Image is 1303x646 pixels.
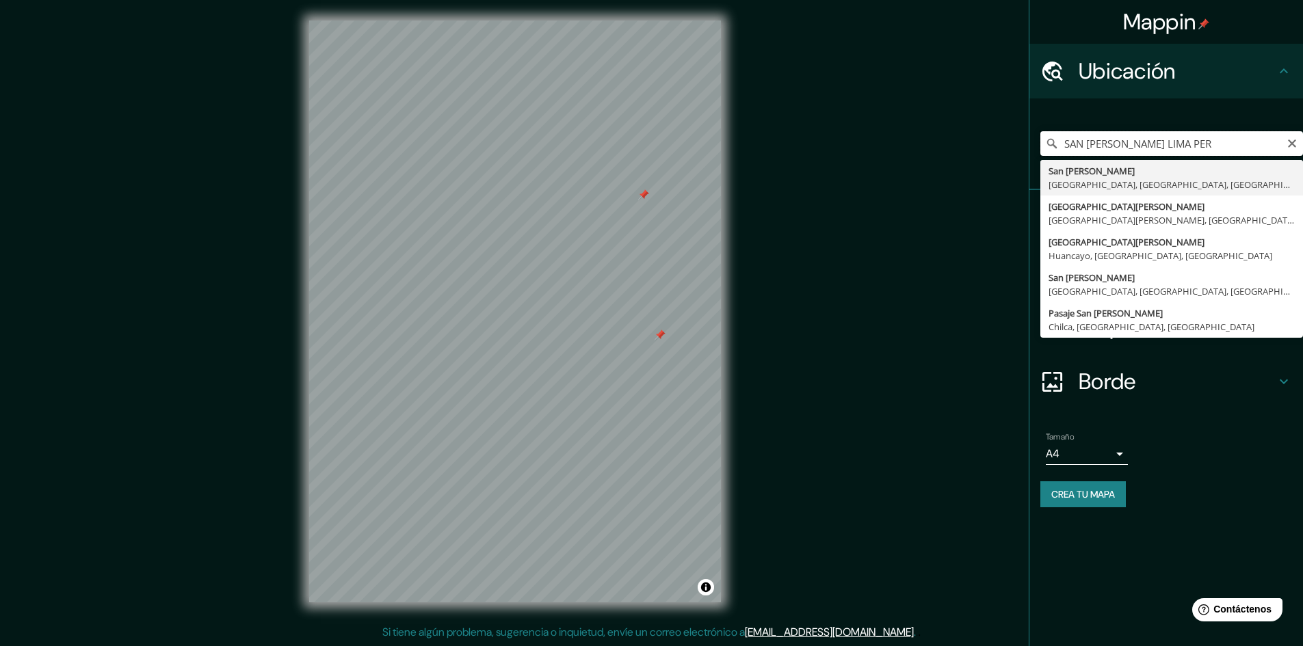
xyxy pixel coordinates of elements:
font: San [PERSON_NAME] [1049,165,1135,177]
input: Elige tu ciudad o zona [1040,131,1303,156]
div: Patas [1029,190,1303,245]
font: Crea tu mapa [1051,488,1115,500]
canvas: Mapa [309,21,721,602]
div: Estilo [1029,245,1303,299]
img: pin-icon.png [1198,18,1209,29]
iframe: Lanzador de widgets de ayuda [1181,593,1288,631]
font: . [914,625,916,639]
font: Ubicación [1079,57,1176,85]
font: [GEOGRAPHIC_DATA][PERSON_NAME] [1049,236,1205,248]
font: San [PERSON_NAME] [1049,271,1135,284]
div: A4 [1046,443,1128,465]
font: A4 [1046,446,1059,461]
font: [GEOGRAPHIC_DATA][PERSON_NAME] [1049,200,1205,213]
font: . [918,624,921,639]
font: . [916,624,918,639]
font: Pasaje San [PERSON_NAME] [1049,307,1163,319]
div: Borde [1029,354,1303,409]
font: Chilca, [GEOGRAPHIC_DATA], [GEOGRAPHIC_DATA] [1049,321,1254,333]
font: Mappin [1123,8,1196,36]
font: Tamaño [1046,431,1074,442]
font: Si tiene algún problema, sugerencia o inquietud, envíe un correo electrónico a [382,625,745,639]
button: Activar o desactivar atribución [698,579,714,595]
button: Claro [1287,136,1298,149]
div: Ubicación [1029,44,1303,98]
a: [EMAIL_ADDRESS][DOMAIN_NAME] [745,625,914,639]
font: Borde [1079,367,1136,396]
div: Disposición [1029,299,1303,354]
font: Huancayo, [GEOGRAPHIC_DATA], [GEOGRAPHIC_DATA] [1049,250,1272,262]
button: Crea tu mapa [1040,481,1126,507]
